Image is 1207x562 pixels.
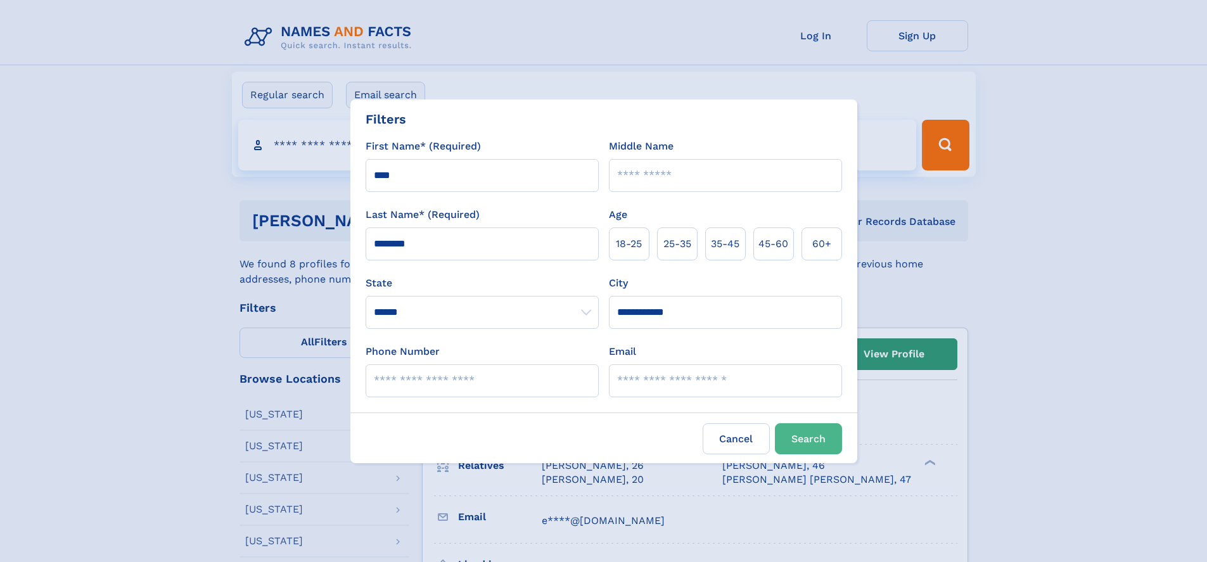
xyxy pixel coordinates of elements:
label: Age [609,207,627,222]
label: Email [609,344,636,359]
label: State [366,276,599,291]
label: Last Name* (Required) [366,207,480,222]
label: First Name* (Required) [366,139,481,154]
span: 18‑25 [616,236,642,252]
label: Middle Name [609,139,674,154]
label: Cancel [703,423,770,454]
span: 25‑35 [663,236,691,252]
span: 60+ [812,236,831,252]
div: Filters [366,110,406,129]
label: City [609,276,628,291]
button: Search [775,423,842,454]
span: 45‑60 [758,236,788,252]
span: 35‑45 [711,236,739,252]
label: Phone Number [366,344,440,359]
